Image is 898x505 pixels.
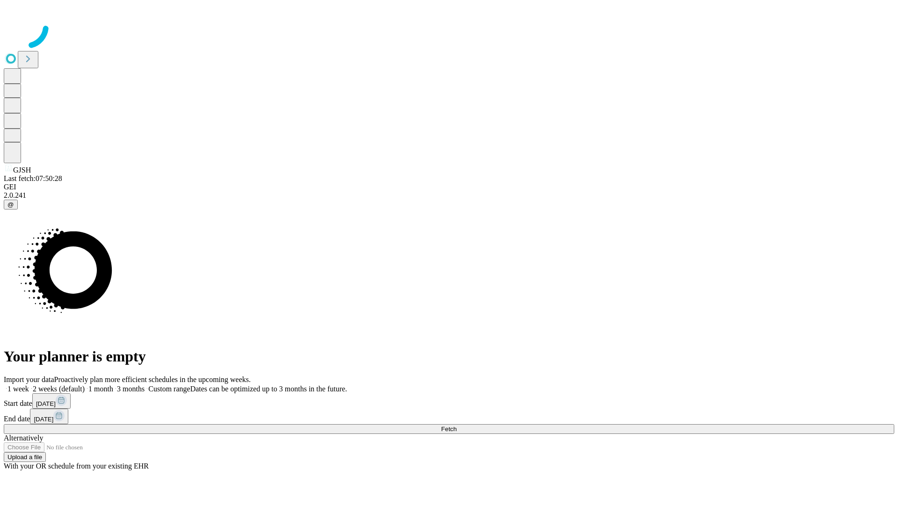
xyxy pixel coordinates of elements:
[4,452,46,462] button: Upload a file
[4,174,62,182] span: Last fetch: 07:50:28
[148,385,190,393] span: Custom range
[4,348,894,365] h1: Your planner is empty
[88,385,113,393] span: 1 month
[117,385,145,393] span: 3 months
[7,385,29,393] span: 1 week
[4,424,894,434] button: Fetch
[33,385,85,393] span: 2 weeks (default)
[32,393,71,409] button: [DATE]
[30,409,68,424] button: [DATE]
[4,434,43,442] span: Alternatively
[4,462,149,470] span: With your OR schedule from your existing EHR
[4,409,894,424] div: End date
[4,183,894,191] div: GEI
[4,191,894,200] div: 2.0.241
[13,166,31,174] span: GJSH
[4,393,894,409] div: Start date
[34,416,53,423] span: [DATE]
[4,200,18,209] button: @
[36,400,56,407] span: [DATE]
[54,375,251,383] span: Proactively plan more efficient schedules in the upcoming weeks.
[190,385,347,393] span: Dates can be optimized up to 3 months in the future.
[4,375,54,383] span: Import your data
[7,201,14,208] span: @
[441,426,456,433] span: Fetch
